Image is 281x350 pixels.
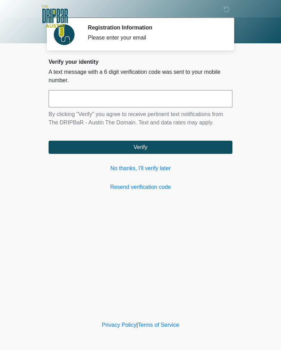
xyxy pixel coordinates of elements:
a: Terms of Service [138,322,179,328]
img: Agent Avatar [54,24,75,45]
img: The DRIPBaR - Austin The Domain Logo [42,5,68,28]
a: Privacy Policy [102,322,137,328]
p: By clicking "Verify" you agree to receive pertinent text notifications from The DRIPBaR - Austin ... [49,110,232,127]
p: A text message with a 6 digit verification code was sent to your mobile number. [49,68,232,85]
a: No thanks, I'll verify later [49,164,232,173]
a: Resend verification code [49,183,232,191]
h2: Verify your identity [49,59,232,65]
button: Verify [49,141,232,154]
a: | [136,322,138,328]
div: Please enter your email [88,34,222,42]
